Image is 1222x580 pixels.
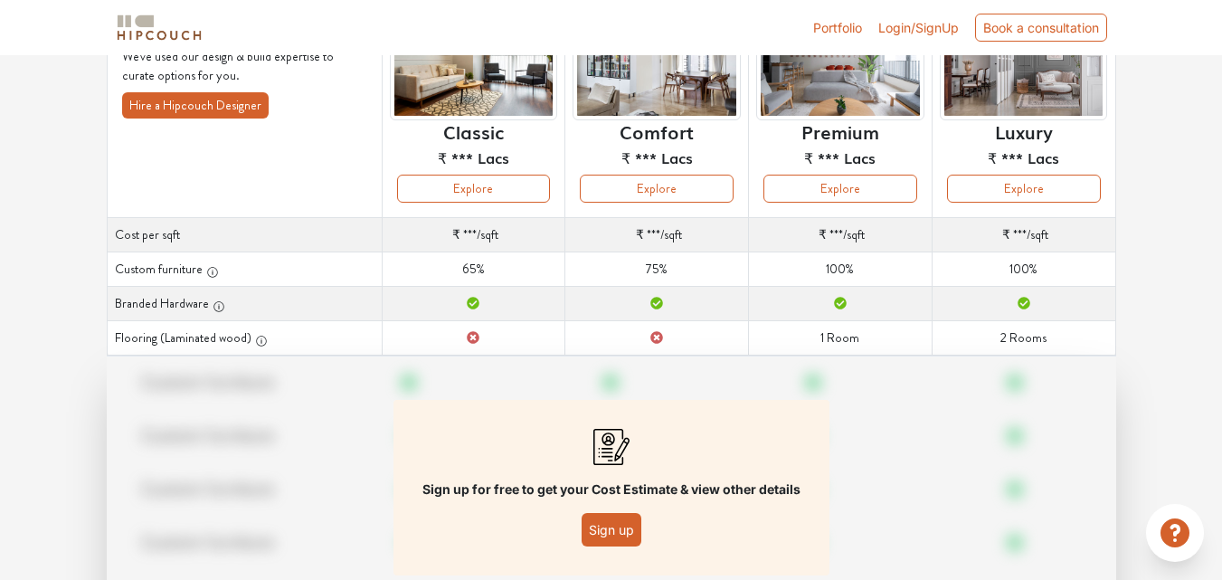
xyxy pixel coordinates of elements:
[995,120,1053,142] h6: Luxury
[114,7,204,48] span: logo-horizontal.svg
[878,20,959,35] span: Login/SignUp
[580,175,734,203] button: Explore
[813,18,862,37] a: Portfolio
[107,252,382,287] th: Custom furniture
[122,92,269,119] button: Hire a Hipcouch Designer
[582,513,641,547] button: Sign up
[382,218,565,252] td: /sqft
[749,218,933,252] td: /sqft
[122,47,367,85] p: We've used our design & build expertise to curate options for you.
[749,321,933,356] td: 1 Room
[397,175,551,203] button: Explore
[107,321,382,356] th: Flooring (Laminated wood)
[382,252,565,287] td: 65%
[940,5,1108,120] img: header-preview
[763,175,917,203] button: Explore
[422,480,800,499] p: Sign up for free to get your Cost Estimate & view other details
[932,218,1115,252] td: /sqft
[756,5,924,120] img: header-preview
[390,5,558,120] img: header-preview
[947,175,1101,203] button: Explore
[443,120,504,142] h6: Classic
[565,252,749,287] td: 75%
[107,287,382,321] th: Branded Hardware
[932,321,1115,356] td: 2 Rooms
[620,120,694,142] h6: Comfort
[114,12,204,43] img: logo-horizontal.svg
[749,252,933,287] td: 100%
[975,14,1107,42] div: Book a consultation
[932,252,1115,287] td: 100%
[565,218,749,252] td: /sqft
[573,5,741,120] img: header-preview
[107,218,382,252] th: Cost per sqft
[801,120,879,142] h6: Premium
